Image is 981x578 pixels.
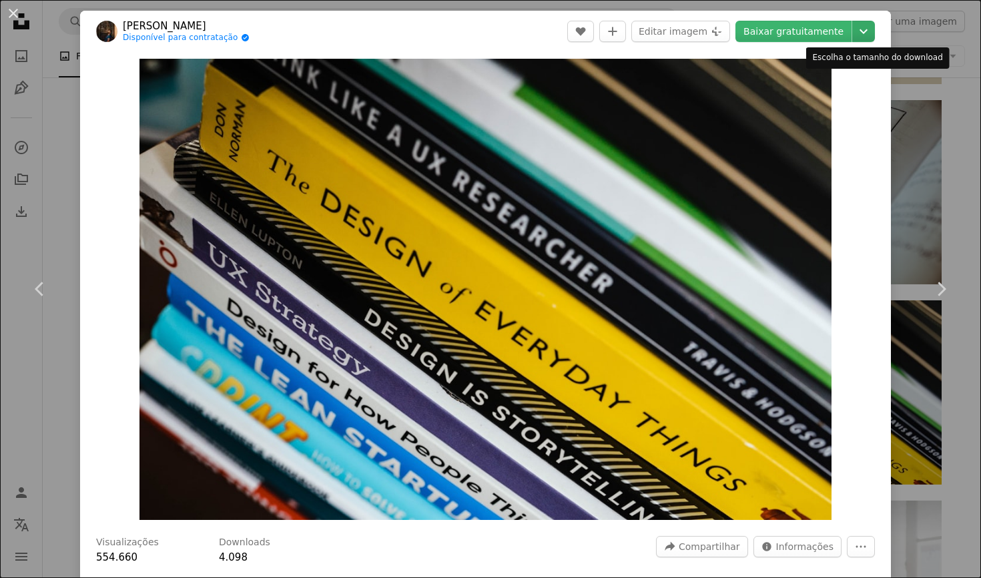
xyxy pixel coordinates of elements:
a: [PERSON_NAME] [123,19,250,33]
a: Próximo [901,225,981,353]
img: livros na prateleira de madeira preta [139,59,832,520]
button: Editar imagem [631,21,730,42]
button: Curtir [567,21,594,42]
span: 4.098 [219,551,248,563]
button: Adicionar à coleção [599,21,626,42]
h3: Visualizações [96,536,159,549]
span: Compartilhar [679,537,740,557]
h3: Downloads [219,536,270,549]
div: Escolha o tamanho do download [806,47,950,69]
button: Escolha o tamanho do download [852,21,875,42]
img: Ir para o perfil de Karl Solano [96,21,117,42]
span: Informações [776,537,834,557]
button: Estatísticas desta imagem [753,536,842,557]
a: Baixar gratuitamente [735,21,852,42]
span: 554.660 [96,551,137,563]
button: Compartilhar esta imagem [656,536,748,557]
button: Ampliar esta imagem [139,59,832,520]
a: Disponível para contratação [123,33,250,43]
button: Mais ações [847,536,875,557]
